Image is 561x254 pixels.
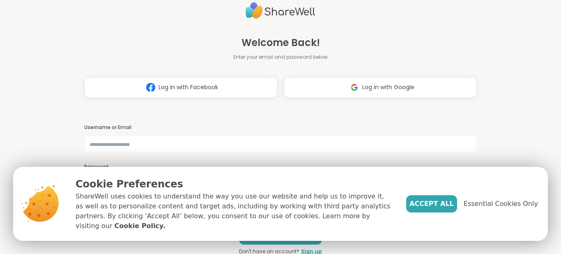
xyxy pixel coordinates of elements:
[76,192,393,231] p: ShareWell uses cookies to understand the way you use our website and help us to improve it, as we...
[84,124,477,131] h3: Username or Email
[464,199,538,209] span: Essential Cookies Only
[241,35,320,50] span: Welcome Back!
[84,77,277,98] button: Log in with Facebook
[84,164,477,171] h3: Password
[347,80,362,95] img: ShareWell Logomark
[143,80,159,95] img: ShareWell Logomark
[76,177,393,192] p: Cookie Preferences
[114,221,165,231] a: Cookie Policy.
[409,199,454,209] span: Accept All
[159,83,218,92] span: Log in with Facebook
[362,83,414,92] span: Log in with Google
[233,53,328,61] span: Enter your email and password below
[284,77,477,98] button: Log in with Google
[406,195,457,212] button: Accept All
